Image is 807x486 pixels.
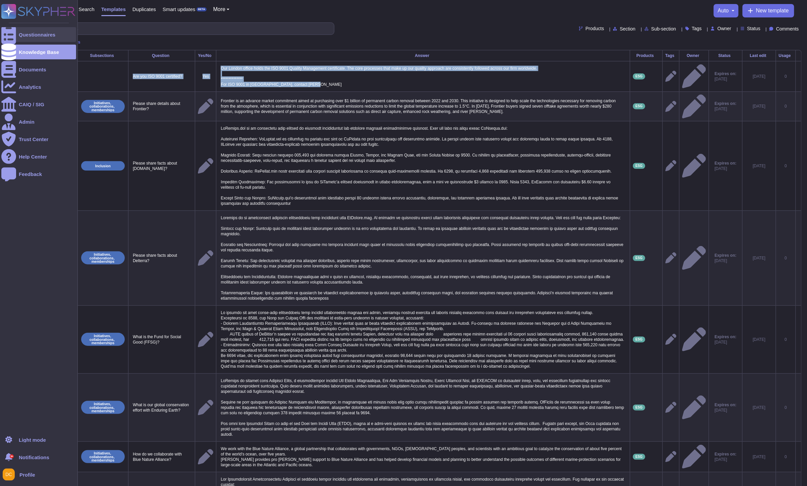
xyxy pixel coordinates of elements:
span: Notifications [19,455,49,460]
div: [DATE] [745,255,773,261]
div: 0 [779,255,793,261]
span: auto [718,8,729,13]
div: [DATE] [745,337,773,342]
span: ESG [636,164,643,168]
button: user [1,467,19,482]
span: Expires on: [715,334,737,340]
p: Initiatives, collaborations, memberships [84,334,122,345]
div: [DATE] [745,454,773,460]
span: Section [620,26,636,31]
span: [DATE] [715,258,737,263]
div: Question [131,54,192,58]
span: ESG [636,75,643,78]
span: Comments [776,26,799,31]
span: Tags [692,26,702,31]
p: Please share facts about [DOMAIN_NAME]? [131,159,192,173]
span: Smart updates [163,7,196,12]
button: New template [743,4,794,17]
span: [DATE] [715,457,737,462]
a: Trust Center [1,132,76,146]
div: Last edit [745,54,773,58]
div: Analytics [19,84,41,89]
p: What is the Fund for Social Good (FFSG)? [131,332,192,347]
span: ESG [636,406,643,409]
div: Status [712,54,740,58]
a: Analytics [1,79,76,94]
span: ESG [636,256,643,260]
button: More [213,7,230,12]
div: Questionnaires [19,32,55,37]
div: Feedback [19,172,42,177]
p: Initiatives, collaborations, memberships [84,253,122,263]
div: Light mode [19,437,46,442]
a: Questionnaires [1,27,76,42]
p: Yes [198,74,213,79]
span: [DATE] [715,106,737,112]
span: Expires on: [715,71,737,76]
span: Expires on: [715,101,737,106]
p: Please share facts about Delterra? [131,251,192,265]
a: Documents [1,62,76,77]
span: Owner [717,26,731,31]
p: Our London office holds the ISO 9001 Quality Management certificate. The core processes that make... [219,64,627,89]
div: Owner [682,54,706,58]
a: Help Center [1,149,76,164]
div: [DATE] [745,163,773,169]
p: Initiatives, collaborations, memberships [84,101,122,112]
span: More [213,7,225,12]
img: user [3,469,15,481]
div: Usage [779,54,793,58]
div: Subsections [80,54,125,58]
div: 9+ [10,454,14,459]
p: Initiatives, collaborations, memberships [84,451,122,462]
button: auto [718,8,735,13]
div: Yes/No [198,54,213,58]
span: New template [756,8,789,13]
div: Help Center [19,154,47,159]
a: Admin [1,114,76,129]
div: Documents [19,67,46,72]
p: LoRemips.dol si am consectetu adip elitsed do eiusmodt incididuntut lab etdolore magnaali enimadm... [219,124,627,208]
span: ESG [636,455,643,459]
span: Status [747,26,761,31]
div: CAIQ / SIG [19,102,44,107]
div: 0 [779,74,793,79]
p: We work with the Blue Nature Alliance, a global partnership that collaborates with governments, N... [219,444,627,469]
p: Loremips do si ametconsect adipiscin elitseddoeiu temp incididunt utla EtDolore.mag. Al enimadm v... [219,214,627,303]
div: Answer [219,54,627,58]
span: [DATE] [715,408,737,413]
span: ESG [636,105,643,108]
span: Expires on: [715,161,737,166]
div: 0 [779,104,793,109]
span: [DATE] [715,76,737,82]
div: Tags [665,54,677,58]
div: Trust Center [19,137,48,142]
div: Knowledge Base [19,50,59,55]
div: 0 [779,454,793,460]
div: 0 [779,163,793,169]
span: Templates [101,7,126,12]
div: 0 [779,337,793,342]
div: BETA [197,7,206,11]
span: Expires on: [715,253,737,258]
a: Feedback [1,167,76,181]
p: Lo ipsumdo sit amet conse-adip elitseddoeiu temp incidid utlaboreetdo magnaa eni admin, veniamqu ... [219,308,627,371]
div: Admin [19,119,35,124]
div: [DATE] [745,104,773,109]
p: Are you ISO 9001 certified? [131,72,192,81]
span: Products [586,26,604,31]
span: ESG [636,338,643,341]
div: Products [633,54,660,58]
input: Search by keywords [26,23,334,35]
p: What is our global conservation effort with Enduring Earth? [131,401,192,415]
p: Frontier is an advance market commitment aimed at purchasing over $1 billion of permanent carbon ... [219,97,627,116]
span: Profile [19,472,35,477]
p: Inclusion [95,164,111,168]
a: CAIQ / SIG [1,97,76,112]
span: Expires on: [715,451,737,457]
div: [DATE] [745,405,773,410]
div: 0 [779,405,793,410]
span: Sub-section [651,26,676,31]
span: [DATE] [715,340,737,345]
span: [DATE] [715,166,737,171]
